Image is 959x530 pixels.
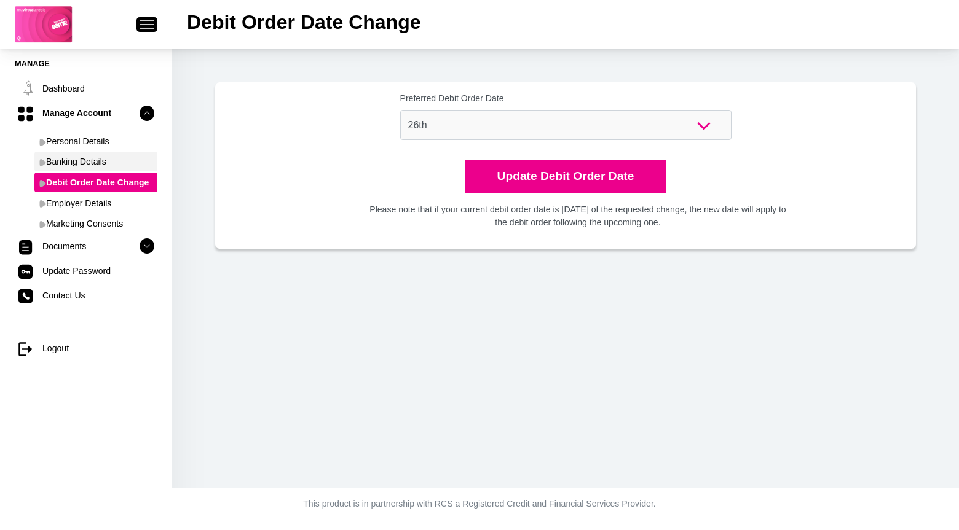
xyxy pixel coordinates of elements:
a: Manage Account [15,101,157,125]
h2: Debit Order Date Change [187,10,421,34]
a: Documents [15,235,157,258]
label: Preferred Debit Order Date [400,92,732,105]
a: Logout [15,337,157,360]
a: Employer Details [34,193,157,213]
a: Personal Details [34,131,157,151]
a: Update Password [15,259,157,283]
img: menu arrow [39,179,46,187]
button: Update Debit Order Date [465,160,667,193]
img: logo-game.png [15,6,73,43]
li: Please note that if your current debit order date is [DATE] of the requested change, the new date... [366,203,790,229]
a: Dashboard [15,77,157,100]
a: Marketing Consents [34,214,157,233]
img: menu arrow [39,220,46,228]
img: menu arrow [39,158,46,166]
img: menu arrow [39,200,46,208]
p: This product is in partnership with RCS a Registered Credit and Financial Services Provider. [138,497,821,510]
li: Manage [15,58,157,69]
a: Banking Details [34,152,157,171]
img: menu arrow [39,138,46,146]
a: Contact Us [15,284,157,307]
a: Debit Order Date Change [34,173,157,192]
